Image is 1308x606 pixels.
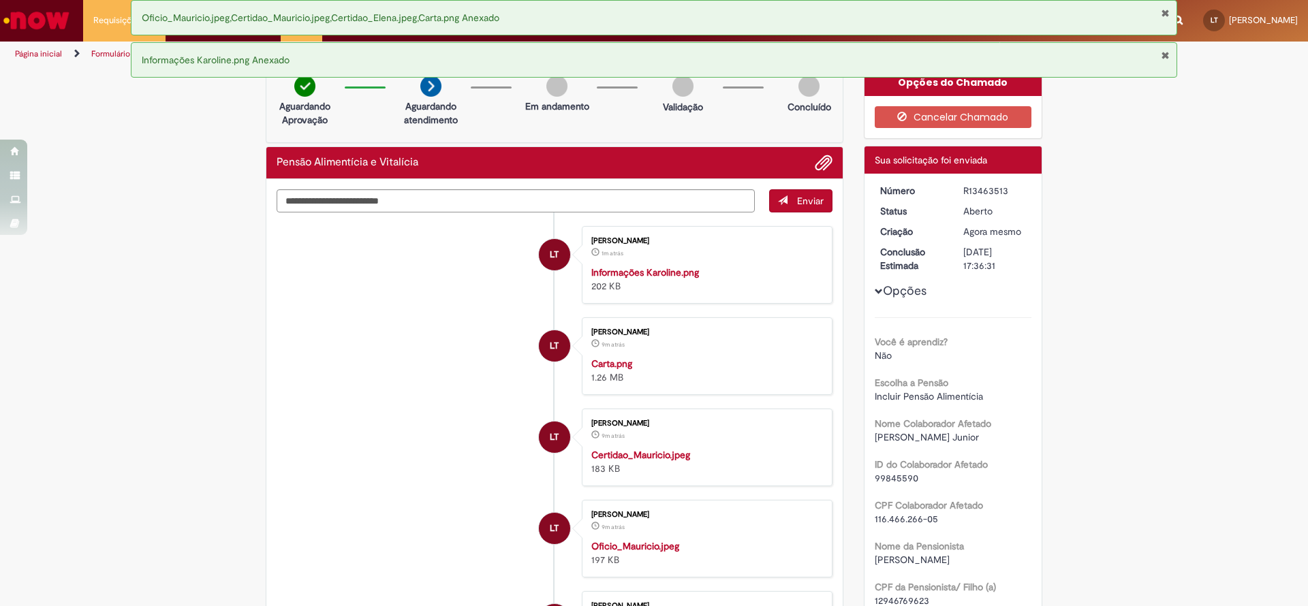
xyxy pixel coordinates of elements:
span: LT [550,512,559,545]
textarea: Digite sua mensagem aqui... [277,189,755,212]
p: Validação [663,100,703,114]
a: Informações Karoline.png [591,266,699,278]
button: Cancelar Chamado [875,106,1032,128]
img: arrow-next.png [420,76,441,97]
b: CPF da Pensionista/ Filho (a) [875,581,996,593]
img: img-circle-grey.png [672,76,694,97]
span: [PERSON_NAME] [875,554,950,566]
div: Leonardo Freire Tonin [539,330,570,362]
span: Enviar [797,195,824,207]
span: 1m atrás [602,249,623,257]
time: 29/08/2025 16:27:58 [602,432,625,440]
ul: Trilhas de página [10,42,862,67]
a: Carta.png [591,357,632,370]
dt: Conclusão Estimada [870,245,954,272]
time: 29/08/2025 16:36:23 [602,249,623,257]
button: Fechar Notificação [1161,7,1170,18]
span: 9m atrás [602,432,625,440]
button: Fechar Notificação [1161,50,1170,61]
a: Certidao_Mauricio.jpeg [591,449,690,461]
time: 29/08/2025 16:27:59 [602,340,625,349]
div: [PERSON_NAME] [591,511,818,519]
a: Página inicial [15,48,62,59]
dt: Status [870,204,954,218]
img: check-circle-green.png [294,76,315,97]
span: 9m atrás [602,523,625,531]
p: Aguardando atendimento [398,99,464,127]
div: 1.26 MB [591,357,818,384]
p: Em andamento [525,99,589,113]
div: 202 KB [591,266,818,293]
img: ServiceNow [1,7,72,34]
time: 29/08/2025 16:36:27 [963,225,1021,238]
div: [PERSON_NAME] [591,328,818,336]
span: 9m atrás [602,340,625,349]
div: R13463513 [963,184,1027,197]
dt: Criação [870,225,954,238]
span: Incluir Pensão Alimentícia [875,390,983,402]
span: 116.466.266-05 [875,513,938,525]
span: Agora mesmo [963,225,1021,238]
button: Adicionar anexos [815,154,832,172]
time: 29/08/2025 16:27:58 [602,523,625,531]
div: Leonardo Freire Tonin [539,513,570,544]
img: img-circle-grey.png [798,76,820,97]
span: Oficio_Mauricio.jpeg,Certidao_Mauricio.jpeg,Certidao_Elena.jpeg,Carta.png Anexado [142,12,499,24]
span: [PERSON_NAME] Junior [875,431,979,443]
div: [DATE] 17:36:31 [963,245,1027,272]
span: LT [550,238,559,271]
a: Formulário de Atendimento [91,48,192,59]
b: CPF Colaborador Afetado [875,499,983,511]
div: 183 KB [591,448,818,475]
span: Sua solicitação foi enviada [875,154,987,166]
div: Leonardo Freire Tonin [539,239,570,270]
span: LT [550,330,559,362]
div: Aberto [963,204,1027,218]
span: Requisições [93,14,141,27]
b: Nome Colaborador Afetado [875,417,991,430]
div: 197 KB [591,539,818,567]
p: Concluído [788,100,831,114]
b: ID do Colaborador Afetado [875,458,988,471]
a: Oficio_Mauricio.jpeg [591,540,679,552]
span: 99845590 [875,472,918,484]
img: img-circle-grey.png [546,76,567,97]
span: Informações Karoline.png Anexado [142,54,290,66]
b: Escolha a Pensão [875,377,948,389]
div: [PERSON_NAME] [591,237,818,245]
span: [PERSON_NAME] [1229,14,1298,26]
span: LT [550,421,559,453]
button: Enviar [769,189,832,212]
h2: Pensão Alimentícia e Vitalícia Histórico de tíquete [277,157,418,169]
b: Nome da Pensionista [875,540,964,552]
p: Aguardando Aprovação [272,99,338,127]
span: LT [1211,16,1218,25]
dt: Número [870,184,954,197]
span: Não [875,349,892,362]
div: [PERSON_NAME] [591,419,818,428]
div: 29/08/2025 16:36:27 [963,225,1027,238]
div: Leonardo Freire Tonin [539,421,570,453]
b: Você é aprendiz? [875,336,948,348]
